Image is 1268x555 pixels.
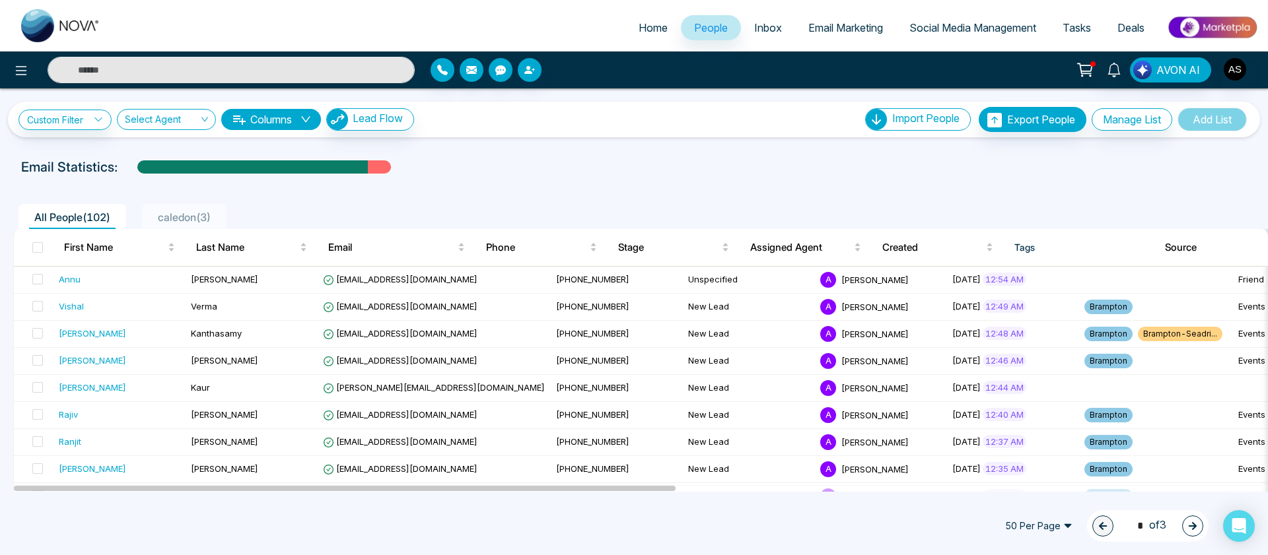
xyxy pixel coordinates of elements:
[820,299,836,315] span: A
[996,515,1082,537] span: 50 Per Page
[683,456,815,483] td: New Lead
[1063,21,1091,34] span: Tasks
[475,229,608,266] th: Phone
[326,108,414,131] button: Lead Flow
[795,15,896,40] a: Email Marketing
[952,463,981,474] span: [DATE]
[952,409,981,420] span: [DATE]
[892,112,960,125] span: Import People
[683,348,815,375] td: New Lead
[683,429,815,456] td: New Lead
[1084,462,1133,476] span: Brampton
[323,328,477,339] span: [EMAIL_ADDRESS][DOMAIN_NAME]
[323,436,477,447] span: [EMAIL_ADDRESS][DOMAIN_NAME]
[327,109,348,130] img: Lead Flow
[820,272,836,288] span: A
[323,409,477,420] span: [EMAIL_ADDRESS][DOMAIN_NAME]
[59,381,126,394] div: [PERSON_NAME]
[59,273,81,286] div: Annu
[882,240,983,255] span: Created
[1049,15,1104,40] a: Tasks
[323,463,477,474] span: [EMAIL_ADDRESS][DOMAIN_NAME]
[556,463,629,474] span: [PHONE_NUMBER]
[820,461,836,477] span: A
[300,114,311,125] span: down
[21,9,100,42] img: Nova CRM Logo
[841,355,909,366] span: [PERSON_NAME]
[683,402,815,429] td: New Lead
[683,375,815,402] td: New Lead
[1104,15,1158,40] a: Deals
[153,211,216,224] span: caledon ( 3 )
[191,274,258,284] span: [PERSON_NAME]
[556,382,629,393] span: [PHONE_NUMBER]
[952,328,981,339] span: [DATE]
[618,240,719,255] span: Stage
[983,354,1026,367] span: 12:46 AM
[820,434,836,450] span: A
[820,380,836,396] span: A
[952,355,981,366] span: [DATE]
[1117,21,1145,34] span: Deals
[694,21,728,34] span: People
[841,409,909,420] span: [PERSON_NAME]
[750,240,851,255] span: Assigned Agent
[486,240,587,255] span: Phone
[1156,62,1200,78] span: AVON AI
[1084,327,1133,341] span: Brampton
[191,463,258,474] span: [PERSON_NAME]
[1084,435,1133,449] span: Brampton
[1084,354,1133,368] span: Brampton
[21,157,118,177] p: Email Statistics:
[1084,300,1133,314] span: Brampton
[323,355,477,366] span: [EMAIL_ADDRESS][DOMAIN_NAME]
[191,382,210,393] span: Kaur
[683,267,815,294] td: Unspecified
[556,301,629,311] span: [PHONE_NUMBER]
[328,240,455,255] span: Email
[608,229,740,266] th: Stage
[196,240,297,255] span: Last Name
[59,408,78,421] div: Rajiv
[353,112,403,125] span: Lead Flow
[59,300,84,313] div: Vishal
[841,301,909,311] span: [PERSON_NAME]
[983,381,1026,394] span: 12:44 AM
[983,273,1026,286] span: 12:54 AM
[1223,510,1255,542] div: Open Intercom Messenger
[952,274,981,284] span: [DATE]
[556,355,629,366] span: [PHONE_NUMBER]
[1130,57,1211,82] button: AVON AI
[221,109,321,130] button: Columnsdown
[820,407,836,423] span: A
[59,327,126,340] div: [PERSON_NAME]
[754,21,782,34] span: Inbox
[983,327,1026,340] span: 12:48 AM
[18,110,112,130] a: Custom Filter
[1007,113,1075,126] span: Export People
[872,229,1004,266] th: Created
[53,229,186,266] th: First Name
[808,21,883,34] span: Email Marketing
[59,354,126,367] div: [PERSON_NAME]
[841,274,909,284] span: [PERSON_NAME]
[1224,58,1246,81] img: User Avatar
[741,15,795,40] a: Inbox
[683,483,815,510] td: New Lead
[681,15,741,40] a: People
[191,409,258,420] span: [PERSON_NAME]
[683,294,815,321] td: New Lead
[909,21,1036,34] span: Social Media Management
[1129,517,1166,535] span: of 3
[556,328,629,339] span: [PHONE_NUMBER]
[59,435,81,448] div: Ranjit
[556,274,629,284] span: [PHONE_NUMBER]
[841,382,909,393] span: [PERSON_NAME]
[983,462,1026,475] span: 12:35 AM
[983,408,1026,421] span: 12:40 AM
[318,229,475,266] th: Email
[1092,108,1172,131] button: Manage List
[820,353,836,369] span: A
[841,436,909,447] span: [PERSON_NAME]
[625,15,681,40] a: Home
